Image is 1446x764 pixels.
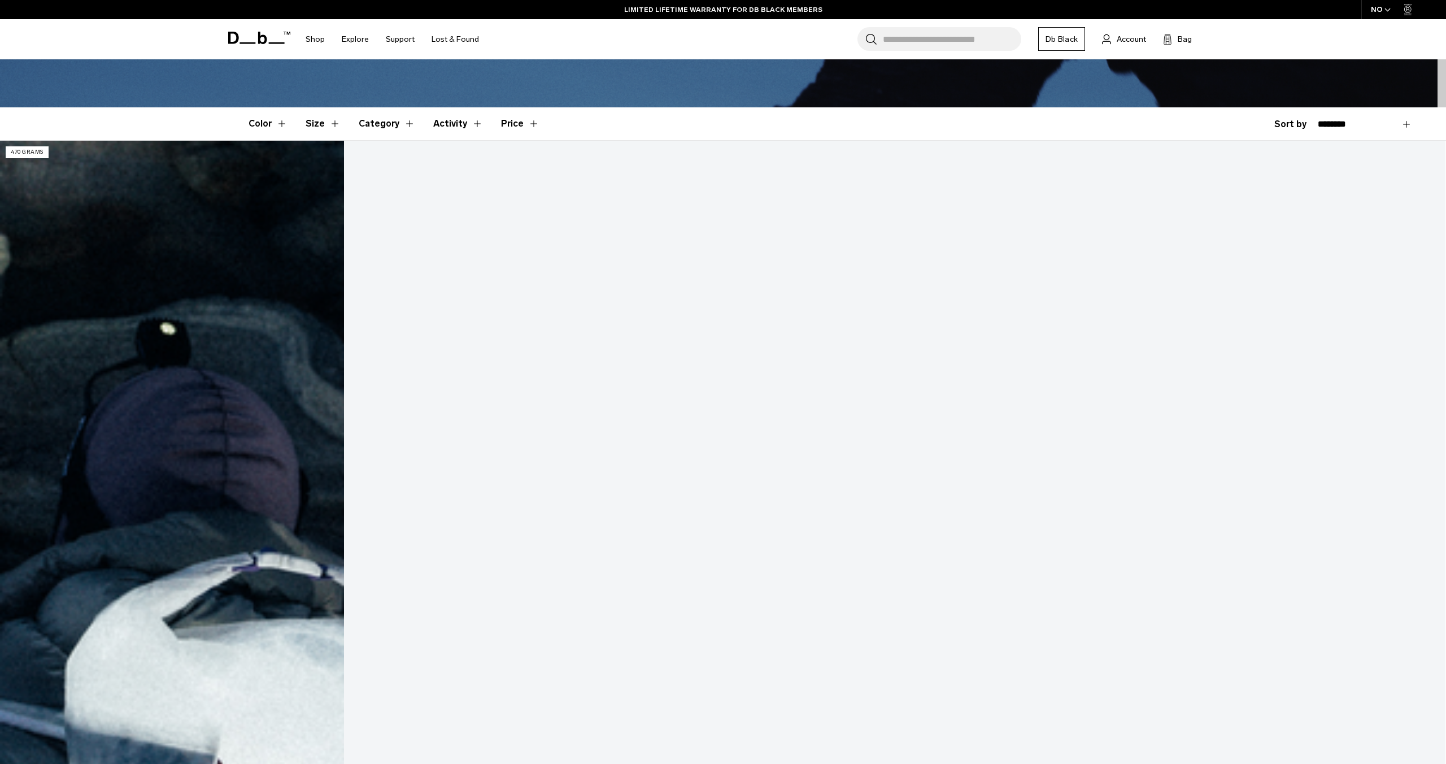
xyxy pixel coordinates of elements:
[306,107,341,140] button: Toggle Filter
[297,19,487,59] nav: Main Navigation
[306,19,325,59] a: Shop
[342,19,369,59] a: Explore
[1163,32,1192,46] button: Bag
[386,19,415,59] a: Support
[1117,33,1146,45] span: Account
[433,107,483,140] button: Toggle Filter
[6,146,49,158] p: 470 grams
[359,107,415,140] button: Toggle Filter
[432,19,479,59] a: Lost & Found
[624,5,822,15] a: LIMITED LIFETIME WARRANTY FOR DB BLACK MEMBERS
[249,107,288,140] button: Toggle Filter
[1102,32,1146,46] a: Account
[1178,33,1192,45] span: Bag
[501,107,539,140] button: Toggle Price
[1038,27,1085,51] a: Db Black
